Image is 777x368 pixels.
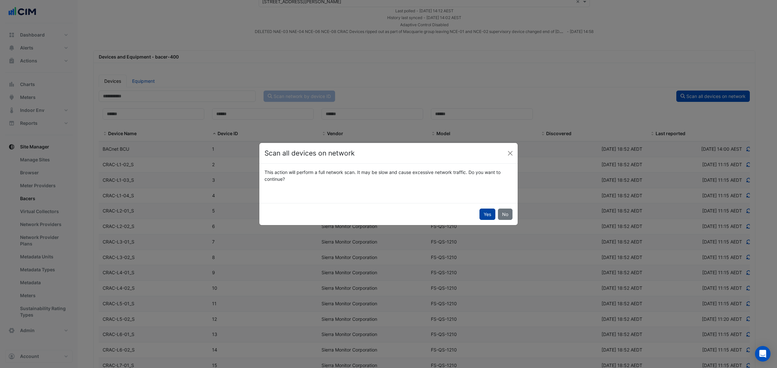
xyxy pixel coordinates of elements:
[505,148,515,158] button: Close
[479,209,495,220] button: Yes
[755,346,771,362] div: Open Intercom Messenger
[498,209,512,220] button: No
[265,148,355,158] h4: Scan all devices on network
[261,169,516,182] div: This action will perform a full network scan. It may be slow and cause excessive network traffic....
